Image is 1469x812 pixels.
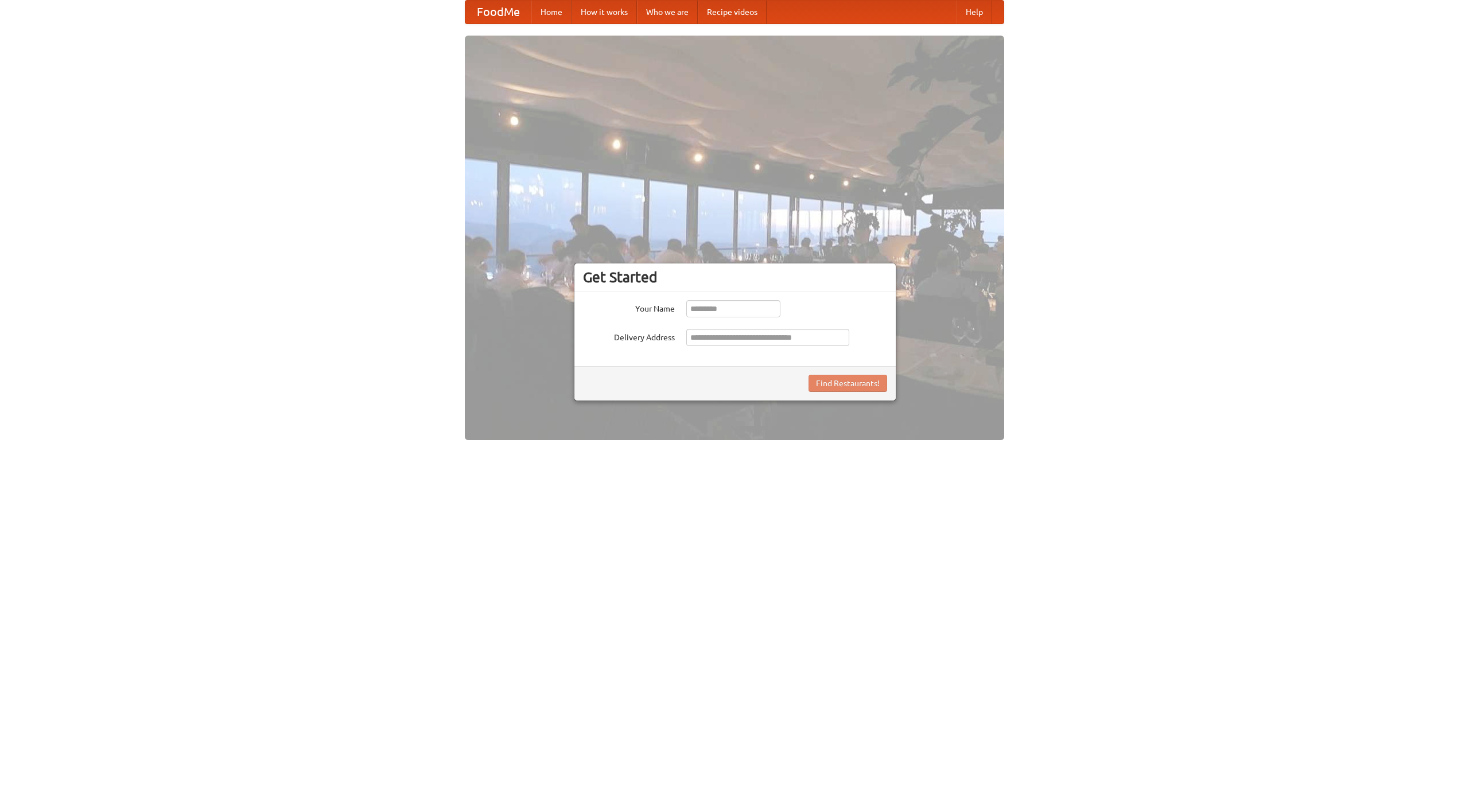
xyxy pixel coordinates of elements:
h3: Get Started [583,269,887,286]
a: Home [531,1,572,24]
button: Find Restaurants! [809,375,887,392]
a: How it works [572,1,637,24]
a: Help [957,1,992,24]
label: Delivery Address [583,329,675,343]
a: Recipe videos [698,1,767,24]
a: Who we are [637,1,698,24]
label: Your Name [583,300,675,314]
a: FoodMe [465,1,531,24]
